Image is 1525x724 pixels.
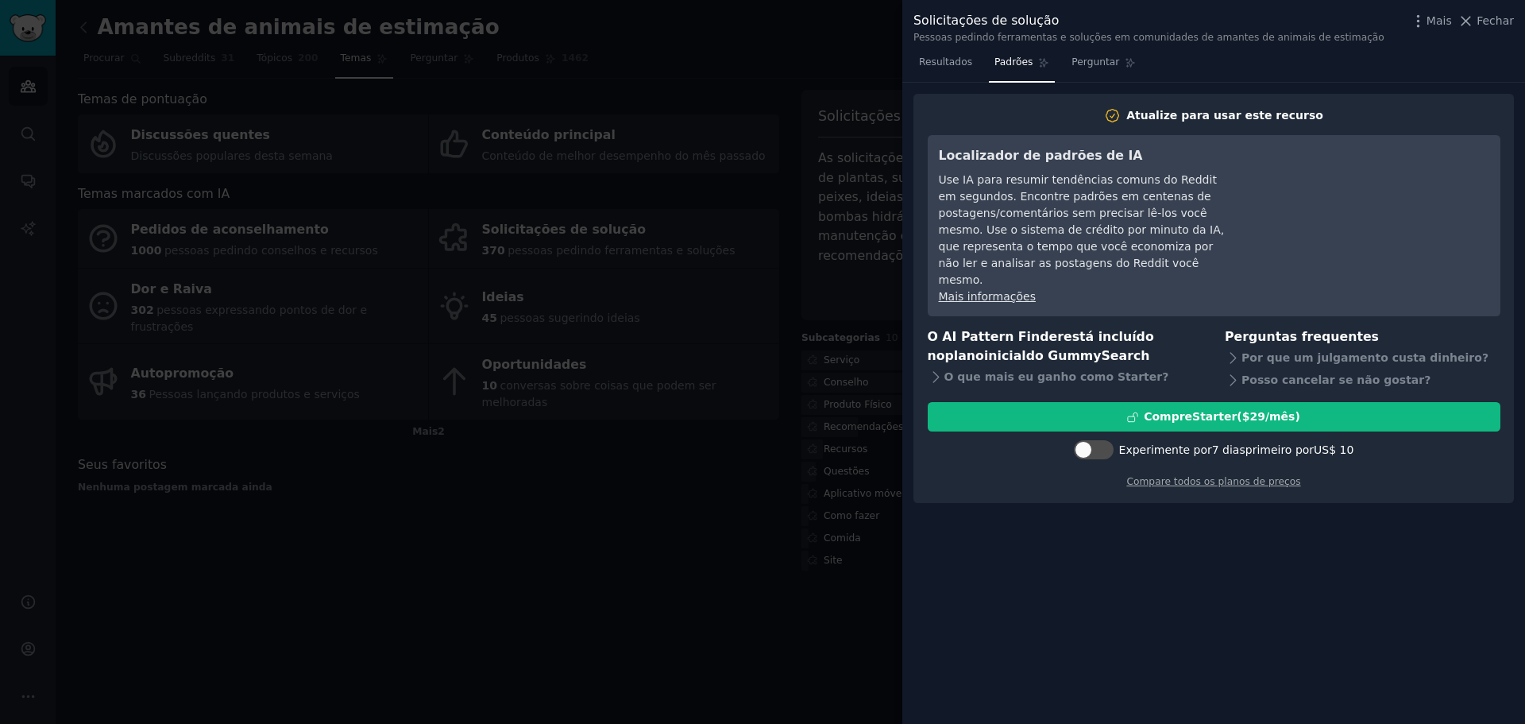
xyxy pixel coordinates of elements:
[928,402,1500,432] button: CompreStarter($29/mês)
[1162,370,1168,383] font: ?
[945,348,984,363] font: plano
[1427,14,1452,27] font: Mais
[1249,410,1264,423] font: 29
[1144,410,1192,423] font: Compre
[1245,443,1314,456] font: primeiro por
[913,13,1059,28] font: Solicitações de solução
[1410,13,1452,29] button: Mais
[1212,443,1245,456] font: 7 dias
[1192,410,1237,423] font: Starter
[939,173,1225,286] font: Use IA para resumir tendências comuns do Reddit em segundos. Encontre padrões em centenas de post...
[1241,351,1488,364] font: Por que um julgamento custa dinheiro?
[928,329,1064,344] font: O AI Pattern Finder
[1126,476,1300,487] a: Compare todos os planos de preços
[1457,13,1514,29] button: Fechar
[939,148,1143,163] font: Localizador de padrões de IA
[984,348,1026,363] font: inicial
[944,370,1106,383] font: O que mais eu ganho com
[1251,146,1489,265] iframe: Reprodutor de vídeo do YouTube
[994,56,1033,68] font: Padrões
[1026,348,1150,363] font: do GummySearch
[1241,374,1430,386] font: Posso cancelar se não gostar?
[1106,370,1162,383] font: o Starter
[989,50,1055,83] a: Padrões
[939,290,1036,303] a: Mais informações
[928,329,1154,364] font: está incluído no
[1295,410,1299,423] font: )
[919,56,972,68] font: Resultados
[1265,410,1295,423] font: /mês
[1477,14,1514,27] font: Fechar
[913,32,1384,43] font: Pessoas pedindo ferramentas e soluções em comunidades de amantes de animais de estimação
[1119,443,1212,456] font: Experimente por
[1237,410,1249,423] font: ($
[1126,109,1323,122] font: Atualize para usar este recurso
[1225,329,1379,344] font: Perguntas frequentes
[913,50,978,83] a: Resultados
[1066,50,1141,83] a: Perguntar
[1314,443,1353,456] font: US$ 10
[1071,56,1119,68] font: Perguntar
